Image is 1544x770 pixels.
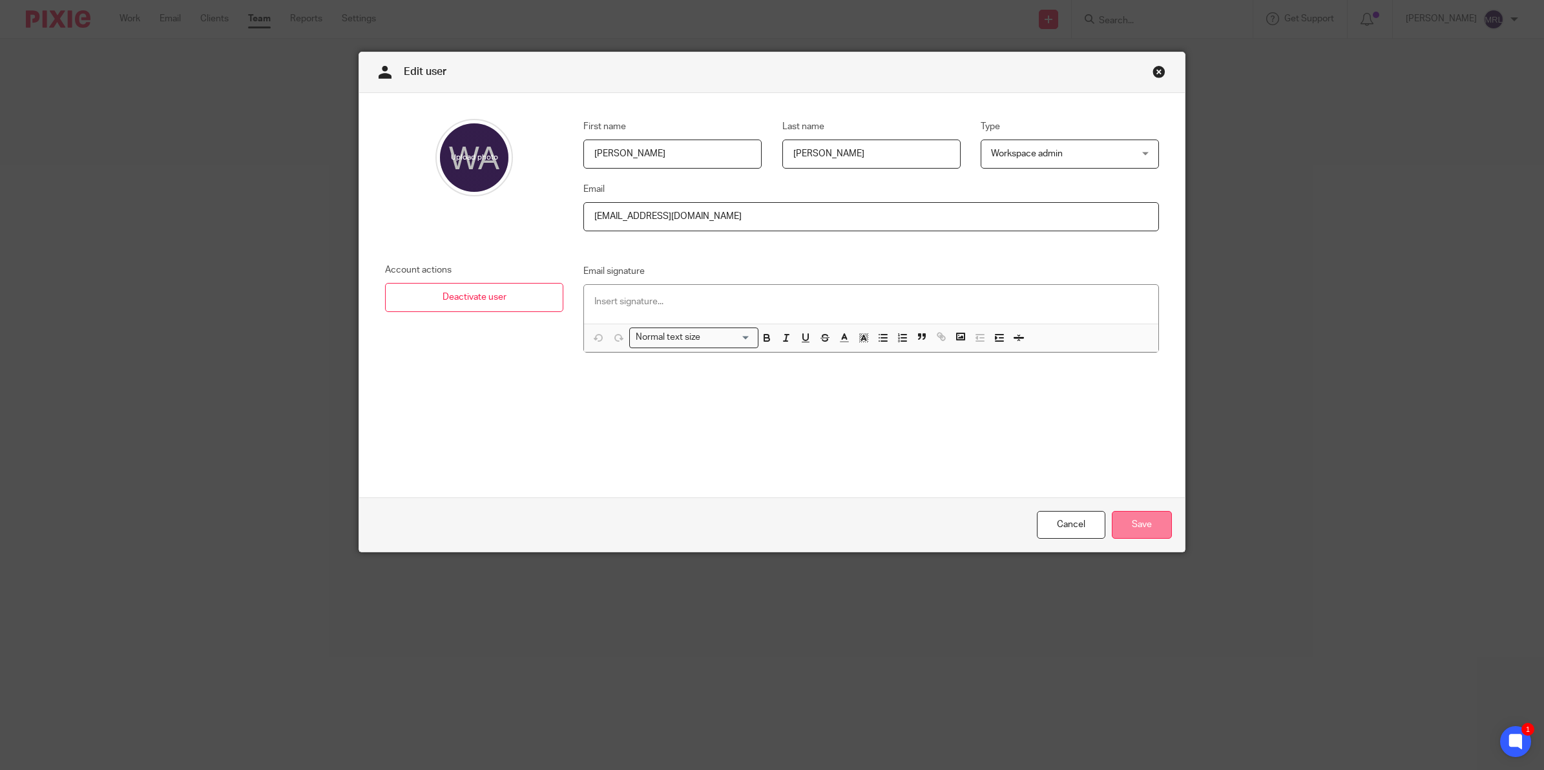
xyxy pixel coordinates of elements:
a: Close this dialog window [1153,65,1165,83]
span: Edit user [404,67,446,77]
div: Search for option [629,328,758,348]
input: Search for option [704,331,751,344]
label: Last name [782,120,824,133]
a: Cancel [1037,511,1105,539]
label: Email signature [583,265,645,278]
span: Workspace admin [991,149,1063,158]
input: Save [1112,511,1172,539]
label: First name [583,120,626,133]
span: Normal text size [632,331,703,344]
label: Email [583,183,605,196]
label: Type [981,120,1000,133]
p: Account actions [385,264,563,276]
a: Deactivate user [385,283,563,312]
div: 1 [1521,723,1534,736]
